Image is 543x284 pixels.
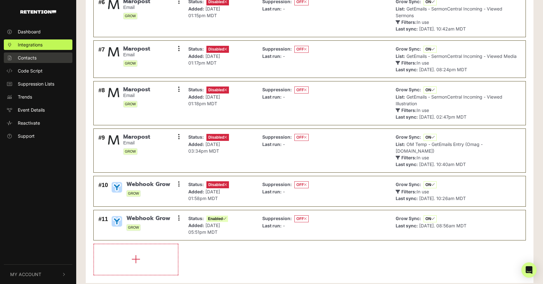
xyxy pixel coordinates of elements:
[188,223,220,235] span: [DATE] 05:51pm MDT
[419,223,466,228] span: [DATE]. 08:56am MDT
[406,53,517,59] span: GetEmails - SermonCentral Incoming - Viewed Media
[188,6,220,18] span: [DATE] 01:15pm MDT
[188,216,204,221] strong: Status:
[126,181,170,188] span: Webhook Grow
[123,148,137,155] span: GROW
[396,94,405,100] strong: List:
[262,142,282,147] strong: Last run:
[396,87,421,92] strong: Grow Sync:
[262,216,292,221] strong: Suppression:
[396,142,483,154] span: OM Temp - GetEmails Entry (Omag - [DOMAIN_NAME])
[18,133,35,139] span: Support
[188,46,204,52] strong: Status:
[396,182,421,187] strong: Grow Sync:
[123,101,137,107] span: GROW
[283,189,285,194] span: -
[18,80,54,87] span: Suppression Lists
[123,5,150,10] small: Email
[521,262,537,278] div: Open Intercom Messenger
[294,181,309,188] span: OFF
[123,45,150,52] span: Maropost
[123,60,137,67] span: GROW
[424,46,437,53] span: ON
[396,53,405,59] strong: List:
[419,26,466,31] span: [DATE]. 10:42am MDT
[126,224,141,231] span: GROW
[4,105,72,115] a: Event Details
[111,215,123,228] img: Webhook Grow
[18,120,40,126] span: Reactivate
[188,189,220,201] span: [DATE] 01:58pm MDT
[123,93,150,98] small: Email
[262,189,282,194] strong: Last run:
[294,134,309,141] span: OFF
[4,92,72,102] a: Trends
[4,131,72,141] a: Support
[401,60,417,66] strong: Filters:
[262,94,282,100] strong: Last run:
[4,79,72,89] a: Suppression Lists
[396,223,418,228] strong: Last sync:
[98,134,105,168] div: #9
[262,182,292,187] strong: Suppression:
[396,94,502,106] span: GetEmails - SermonCentral Incoming - Viewed Illustration
[206,46,229,53] span: Disabled
[396,114,418,120] strong: Last sync:
[206,181,229,188] span: Disabled
[419,162,466,167] span: [DATE]. 10:40am MDT
[18,107,45,113] span: Event Details
[18,94,32,100] span: Trends
[283,142,285,147] span: -
[123,140,150,146] small: Email
[283,94,285,100] span: -
[10,271,41,278] span: My Account
[396,6,405,11] strong: List:
[4,66,72,76] a: Code Script
[283,53,285,59] span: -
[424,87,437,94] span: ON
[206,134,229,141] span: Disabled
[188,142,204,147] strong: Added:
[126,215,170,222] span: Webhook Grow
[424,215,437,222] span: ON
[262,6,282,11] strong: Last run:
[396,107,519,114] p: In use
[18,28,41,35] span: Dashboard
[396,216,421,221] strong: Grow Sync:
[396,26,418,31] strong: Last sync:
[396,46,421,52] strong: Grow Sync:
[98,86,105,120] div: #8
[18,41,43,48] span: Integrations
[424,181,437,188] span: ON
[396,6,502,18] span: GetEmails - SermonCentral Incoming - Viewed Sermons
[419,114,466,120] span: [DATE]. 02:47pm MDT
[4,52,72,63] a: Contacts
[396,188,466,195] p: In use
[188,182,204,187] strong: Status:
[18,54,37,61] span: Contacts
[4,39,72,50] a: Integrations
[283,6,285,11] span: -
[419,67,467,72] span: [DATE]. 08:24pm MDT
[98,181,108,202] div: #10
[188,142,220,154] span: [DATE] 03:34pm MDT
[396,154,519,161] p: In use
[294,87,309,94] span: OFF
[419,196,466,201] span: [DATE]. 10:26am MDT
[20,10,56,14] img: Retention.com
[283,223,285,228] span: -
[123,13,137,19] span: GROW
[188,94,220,106] span: [DATE] 01:18pm MDT
[188,53,220,66] span: [DATE] 01:17pm MDT
[18,67,43,74] span: Code Script
[396,19,519,25] p: In use
[4,265,72,284] button: My Account
[262,87,292,92] strong: Suppression:
[4,26,72,37] a: Dashboard
[123,52,150,58] small: Email
[107,86,120,99] img: Maropost
[396,162,418,167] strong: Last sync:
[188,6,204,11] strong: Added:
[401,155,417,160] strong: Filters:
[396,142,405,147] strong: List:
